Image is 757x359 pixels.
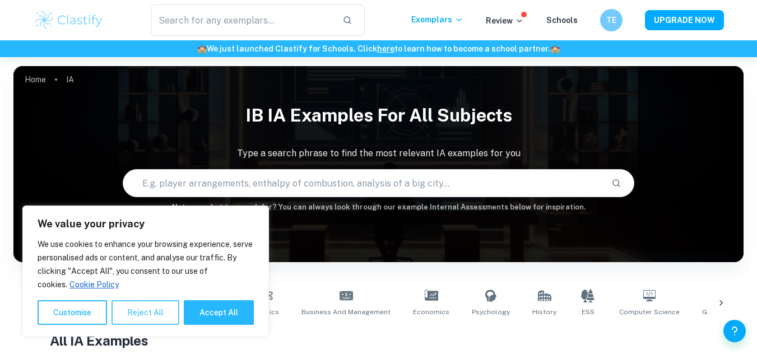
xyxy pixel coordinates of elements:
span: Geography [702,307,739,317]
a: Cookie Policy [69,279,119,290]
span: 🏫 [197,44,207,53]
p: IA [66,73,74,86]
a: here [377,44,394,53]
input: E.g. player arrangements, enthalpy of combustion, analysis of a big city... [123,167,602,199]
div: We value your privacy [22,206,269,337]
a: Schools [546,16,578,25]
button: Accept All [184,300,254,325]
h6: Not sure what to search for? You can always look through our example Internal Assessments below f... [13,202,744,213]
h6: TE [605,14,617,26]
button: Customise [38,300,107,325]
button: TE [600,9,623,31]
h1: IB IA examples for all subjects [13,97,744,133]
span: Business and Management [301,307,391,317]
span: ESS [582,307,595,317]
p: We use cookies to enhance your browsing experience, serve personalised ads or content, and analys... [38,237,254,291]
p: We value your privacy [38,217,254,231]
p: Exemplars [411,13,463,26]
button: Help and Feedback [723,320,746,342]
img: Clastify logo [34,9,105,31]
p: Type a search phrase to find the most relevant IA examples for you [13,147,744,160]
span: History [532,307,556,317]
h1: All IA Examples [50,330,707,351]
span: 🏫 [550,44,560,53]
a: Home [25,72,46,87]
h6: We just launched Clastify for Schools. Click to learn how to become a school partner. [2,43,755,55]
button: Search [607,174,626,193]
span: Computer Science [619,307,680,317]
p: Review [486,15,524,27]
span: Economics [413,307,449,317]
button: Reject All [112,300,179,325]
span: Psychology [472,307,510,317]
button: UPGRADE NOW [645,10,724,30]
input: Search for any exemplars... [151,4,334,36]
